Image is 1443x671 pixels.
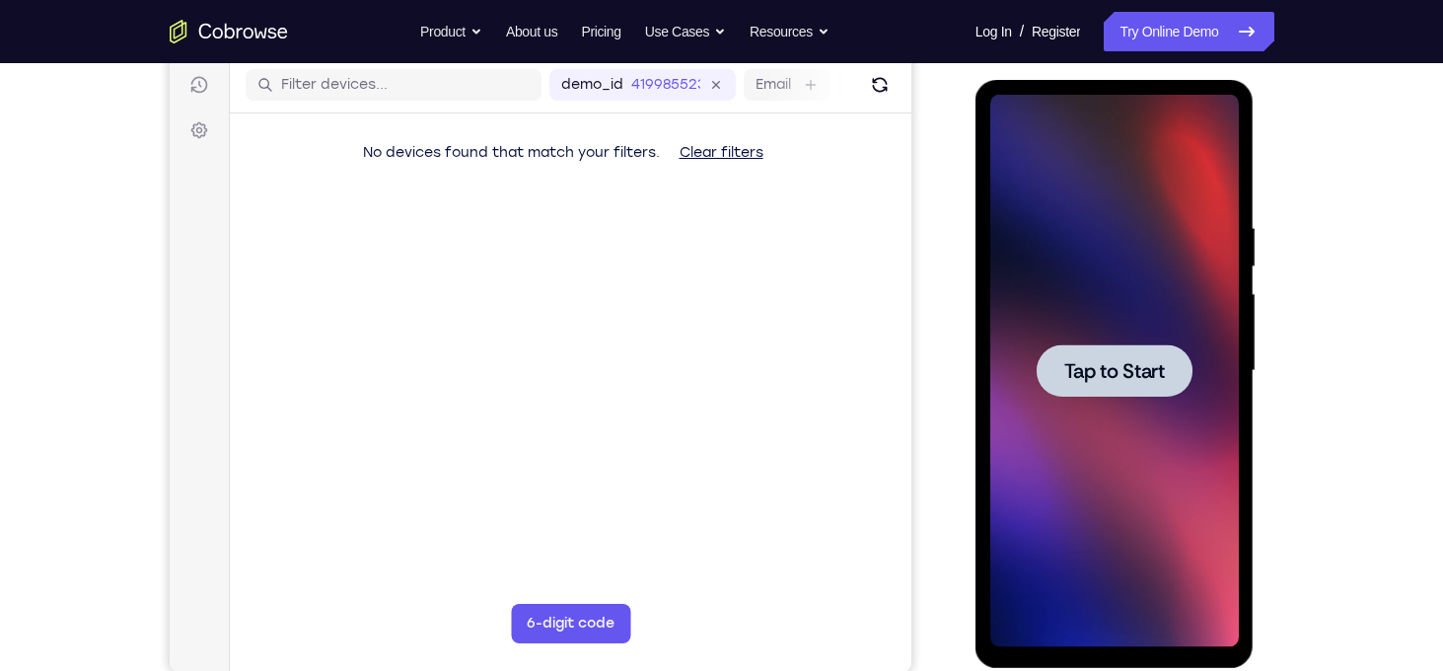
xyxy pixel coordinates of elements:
label: Email [586,65,621,85]
a: Try Online Demo [1104,12,1273,51]
button: 6-digit code [341,594,461,634]
a: Register [1032,12,1080,51]
a: About us [506,12,557,51]
span: Tap to Start [89,281,189,301]
a: Log In [975,12,1012,51]
label: demo_id [392,65,454,85]
button: Tap to Start [61,264,217,317]
span: / [1020,20,1024,43]
span: No devices found that match your filters. [193,134,490,151]
a: Pricing [581,12,620,51]
button: Use Cases [645,12,726,51]
button: Clear filters [494,123,610,163]
button: Resources [750,12,830,51]
a: Go to the home page [170,20,288,43]
button: Product [420,12,482,51]
button: Refresh [694,59,726,91]
iframe: Agent [170,10,911,671]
